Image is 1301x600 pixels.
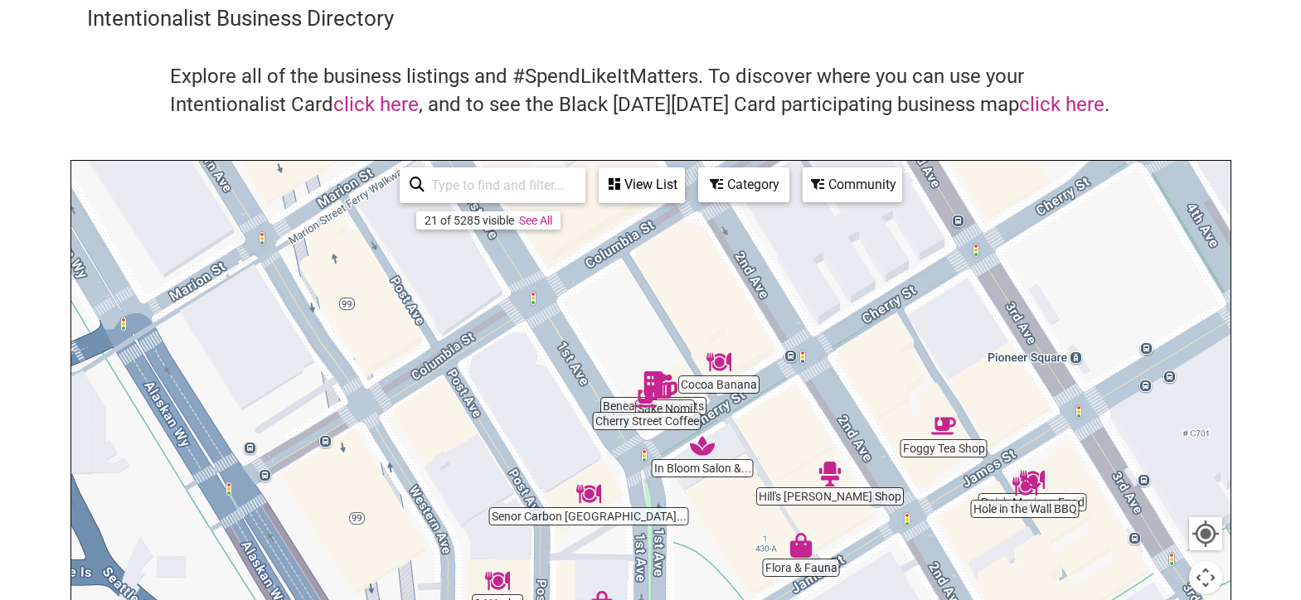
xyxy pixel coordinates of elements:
div: 84 Yesler [485,569,510,593]
div: Beneath the Streets [641,371,666,396]
a: click here [333,93,419,116]
div: Category [700,169,788,201]
h3: Intentionalist Business Directory [87,3,1215,33]
div: Filter by category [698,167,789,202]
button: Map camera controls [1189,561,1222,594]
a: click here [1019,93,1104,116]
div: Cocoa Banana [706,350,731,375]
div: Filter by Community [803,167,902,202]
div: View List [600,169,683,201]
div: Community [804,169,901,201]
div: Flora & Fauna [789,533,813,558]
div: Senor Carbon Peruvian Cuisine [576,481,601,506]
div: In Bloom Salon & Beauty Boutique [690,433,715,458]
input: Type to find and filter... [425,169,575,201]
div: Sake Nomi [653,374,677,399]
h4: Explore all of the business listings and #SpendLikeItMatters. To discover where you can use your ... [170,63,1132,119]
div: Hill's Barber Shop [818,462,842,486]
div: See a list of the visible businesses [599,167,685,203]
a: See All [519,214,552,227]
div: 21 of 5285 visible [425,214,514,227]
div: Type to search and filter [400,167,585,203]
div: Foggy Tea Shop [931,414,956,438]
button: Your Location [1189,517,1222,550]
div: Hole in the Wall BBQ [1012,474,1037,499]
div: Cherry Street Coffee [634,386,659,411]
div: Rojo's Mexican Food [1020,467,1045,492]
